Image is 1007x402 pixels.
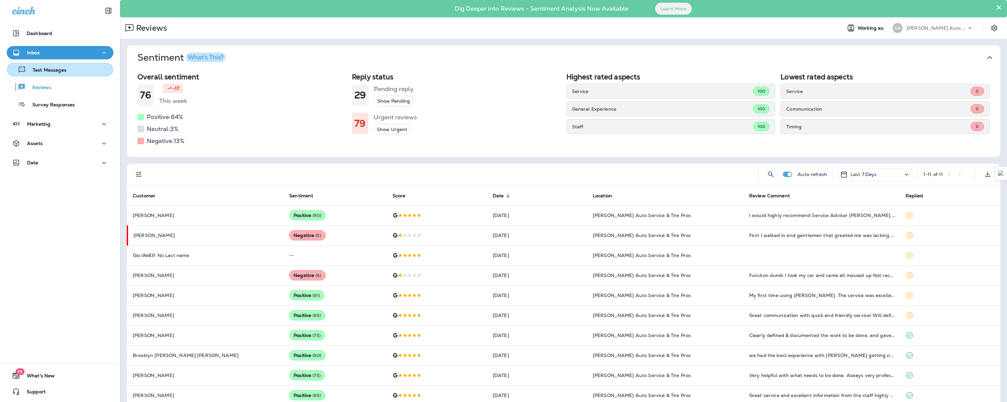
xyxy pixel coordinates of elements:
[27,141,43,146] p: Assets
[749,212,895,219] div: I would highly recommend Service Advisor Adrian Alvarez. He explained the service with photos and...
[289,193,322,199] span: Sentiment
[20,373,55,381] span: What's New
[593,332,691,338] span: [PERSON_NAME] Auto Service & Tire Pros
[749,193,799,199] span: Review Comment
[593,372,691,378] span: [PERSON_NAME] Auto Service & Tire Pros
[7,156,113,169] button: Data
[7,117,113,131] button: Marketing
[976,124,979,129] span: 0
[435,8,648,10] p: Dig Deeper into Reviews - Sentiment Analysis Now Available
[7,385,113,398] button: Support
[493,193,504,199] span: Date
[374,96,413,107] button: Show Pending
[593,193,612,199] span: Location
[147,124,178,134] h5: Neutral: 3 %
[572,89,753,94] p: Service
[15,368,24,375] span: 19
[133,193,155,199] span: Customer
[858,25,886,31] span: Working as:
[289,310,325,320] div: Positive
[749,193,790,199] span: Review Comment
[572,124,753,129] p: Staff
[137,52,225,63] h1: Sentiment
[487,345,587,365] td: [DATE]
[487,265,587,285] td: [DATE]
[20,389,46,397] span: Support
[133,253,279,258] p: Gio.life831 No Last name
[593,193,621,199] span: Location
[284,245,387,265] td: --
[147,112,183,122] h5: Positive: 84 %
[289,210,326,220] div: Positive
[907,25,967,31] p: [PERSON_NAME] Auto Service & Tire Pros
[393,193,414,199] span: Score
[786,106,971,112] p: Communication
[133,373,279,378] p: [PERSON_NAME]
[127,70,1000,157] div: SentimentWhat's This?
[758,106,765,112] span: 100
[923,172,943,177] div: 1 - 11 of 11
[758,124,765,129] span: 100
[355,118,366,129] h1: 79
[133,293,279,298] p: [PERSON_NAME]
[7,27,113,40] button: Dashboard
[186,53,225,62] button: What's This?
[593,252,691,258] span: [PERSON_NAME] Auto Service & Tire Pros
[593,292,691,298] span: [PERSON_NAME] Auto Service & Tire Pros
[764,168,778,181] button: Search Reviews
[593,232,691,238] span: [PERSON_NAME] Auto Service & Tire Pros
[133,193,164,199] span: Customer
[749,312,895,319] div: Great communication with quick and friendly service! Will definitely be coming back for future me...
[593,352,691,358] span: [PERSON_NAME] Auto Service & Tire Pros
[27,121,50,127] p: Marketing
[487,285,587,305] td: [DATE]
[566,73,776,81] h2: Highest rated aspects
[289,390,325,400] div: Positive
[133,273,279,278] p: [PERSON_NAME]
[26,67,66,74] p: Text Messages
[593,212,691,218] span: [PERSON_NAME] Auto Service & Tire Pros
[133,393,279,398] p: [PERSON_NAME]
[133,233,279,238] p: [PERSON_NAME]
[132,168,145,181] button: Filters
[487,245,587,265] td: [DATE]
[798,172,827,177] p: Auto refresh
[137,73,347,81] h2: Overall sentiment
[26,85,51,91] p: Reviews
[313,373,321,378] span: ( 75 )
[749,372,895,379] div: Very helpful with what needs to be done. Always very professional
[7,80,113,94] button: Reviews
[786,89,971,94] p: Service
[7,63,113,77] button: Text Messages
[316,233,321,238] span: ( 5 )
[487,225,587,245] td: [DATE]
[393,193,406,199] span: Score
[786,124,971,129] p: Timing
[147,136,184,146] h5: Negative: 13 %
[27,50,40,55] p: Inbox
[976,106,979,112] span: 0
[26,102,75,108] p: Survey Responses
[289,370,325,380] div: Positive
[313,333,321,338] span: ( 75 )
[749,352,895,359] div: we had the best experience with adrian getting new tires for my car!! 10/10 recommend and we will...
[981,168,994,181] button: Export as CSV
[132,45,1006,70] button: SentimentWhat's This?
[313,213,321,218] span: ( 90 )
[7,137,113,150] button: Assets
[133,313,279,318] p: [PERSON_NAME]
[133,353,279,358] p: Brooklyn [PERSON_NAME] [PERSON_NAME]
[851,172,877,177] p: Last 7 Days
[781,73,990,81] h2: Lowest rated aspects
[572,106,753,112] p: General Experience
[133,213,279,218] p: [PERSON_NAME]
[133,23,167,33] p: Reviews
[289,270,326,280] div: Negative
[593,392,691,398] span: [PERSON_NAME] Auto Service & Tire Pros
[289,350,326,360] div: Positive
[289,290,324,300] div: Positive
[749,232,895,239] div: First I walked in and gentlemen that greeted me was lacking customer service skills really need s...
[906,193,932,199] span: Replied
[313,293,320,298] span: ( 91 )
[996,2,1002,13] button: Close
